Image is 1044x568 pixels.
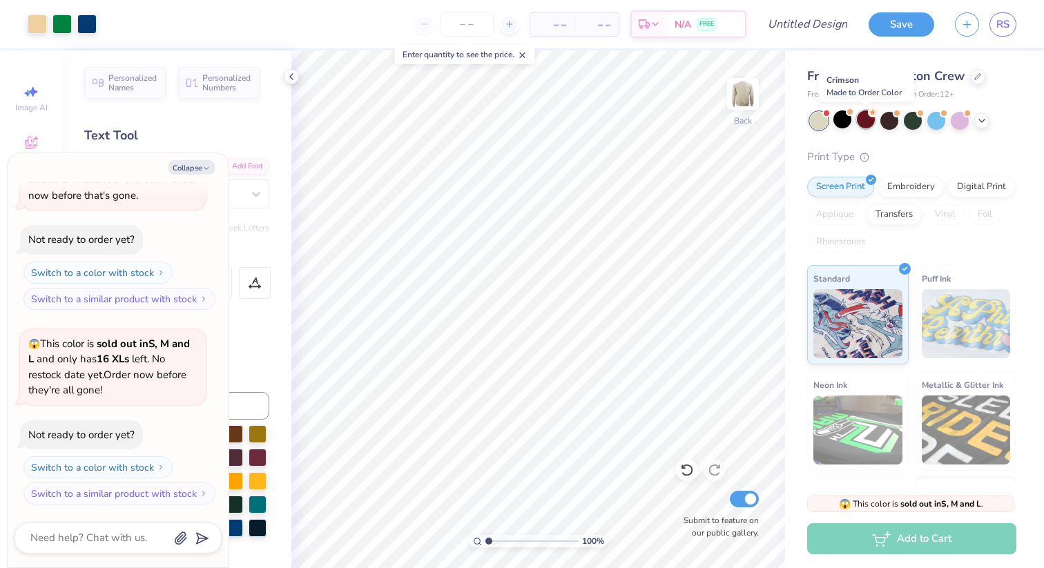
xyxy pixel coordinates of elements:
span: 100 % [582,535,604,547]
img: Switch to a similar product with stock [200,489,208,498]
div: Screen Print [807,177,874,197]
span: Made to Order Color [826,87,902,98]
img: Switch to a similar product with stock [200,295,208,303]
span: FREE [699,19,714,29]
span: This color is . [839,498,983,510]
img: Standard [813,289,902,358]
span: Metallic & Glitter Ink [922,378,1003,392]
button: Collapse [168,160,215,175]
strong: 16 XLs [97,352,129,366]
span: Puff Ink [922,271,951,286]
span: This color is and only has left . No restock date yet. Order now before they're all gone! [28,337,190,398]
button: Switch to a similar product with stock [23,482,215,505]
div: Embroidery [878,177,944,197]
span: Standard [813,271,850,286]
button: Switch to a color with stock [23,262,173,284]
span: Personalized Names [108,73,157,92]
strong: sold out in S, M and L [28,337,190,366]
span: – – [539,17,566,32]
span: 😱 [28,337,40,351]
img: Puff Ink [922,289,1011,358]
label: Submit to feature on our public gallery. [676,514,759,539]
div: Foil [969,204,1001,225]
span: Fresh Prints Houston Crew [807,68,965,84]
input: – – [440,12,494,37]
img: Metallic & Glitter Ink [922,395,1011,464]
img: Back [729,80,757,108]
span: 😱 [839,498,851,511]
div: Add Font [215,159,269,175]
span: – – [583,17,610,32]
img: Switch to a color with stock [157,463,165,471]
span: Minimum Order: 12 + [885,89,954,101]
span: Personalized Numbers [202,73,251,92]
div: Print Type [807,149,1016,165]
div: Crimson [819,70,914,102]
input: Untitled Design [757,10,858,38]
strong: sold out in S, M and L [900,498,981,509]
span: There are only left of this color. Order now before that's gone. [28,157,197,202]
span: Neon Ink [813,378,847,392]
span: N/A [675,17,691,32]
img: Neon Ink [813,395,902,464]
div: Not ready to order yet? [28,428,135,442]
div: Rhinestones [807,232,874,253]
span: Image AI [15,102,48,113]
button: Save [869,12,934,37]
div: Transfers [867,204,922,225]
div: Vinyl [926,204,965,225]
button: Switch to a color with stock [23,456,173,478]
div: Back [734,115,752,127]
div: Applique [807,204,862,225]
div: Digital Print [948,177,1015,197]
div: Not ready to order yet? [28,233,135,246]
div: Enter quantity to see the price. [395,45,535,64]
a: RS [989,12,1016,37]
button: Switch to a similar product with stock [23,288,215,310]
span: RS [996,17,1009,32]
span: Fresh Prints [807,89,848,101]
img: Switch to a color with stock [157,268,165,277]
div: Text Tool [84,126,269,145]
